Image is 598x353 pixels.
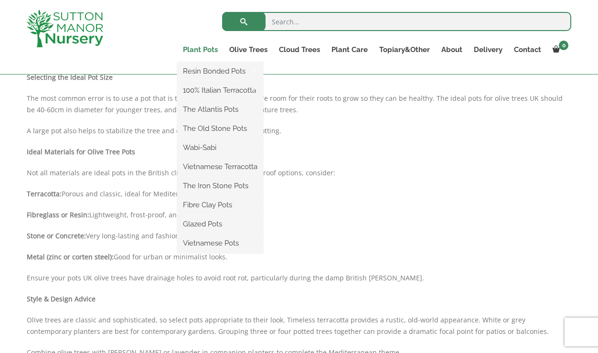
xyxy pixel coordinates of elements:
a: 100% Italian Terracotta [177,83,263,97]
a: Plant Pots [177,43,224,56]
p: Lightweight, frost-proof, and sleek. [27,209,571,221]
strong: Terracotta: [27,189,62,198]
strong: Metal (zinc or corten steel): [27,252,114,261]
strong: Fibreglass or Resin: [27,210,89,219]
p: Ensure your pots UK olive trees have drainage holes to avoid root rot, particularly during the da... [27,272,571,284]
strong: Selecting the Ideal Pot Size [27,73,113,82]
a: Vietnamese Terracotta [177,160,263,174]
p: Olive trees are classic and sophisticated, so select pots appropriate to their look. Timeless ter... [27,314,571,337]
a: 0 [547,43,571,56]
a: Cloud Trees [273,43,326,56]
a: Olive Trees [224,43,273,56]
strong: Style & Design Advice [27,294,96,303]
a: Glazed Pots [177,217,263,231]
p: Not all materials are ideal pots in the British climate. For tough, weatherproof options, consider: [27,167,571,179]
a: The Iron Stone Pots [177,179,263,193]
img: logo [27,10,103,47]
p: Very long-lasting and fashion-forward, but heavy. [27,230,571,242]
strong: Stone or Concrete: [27,231,86,240]
strong: Ideal Materials for Olive Tree Pots [27,147,135,156]
a: Plant Care [326,43,374,56]
p: The most common error is to use a pot that is too small. Olive trees require room for their roots... [27,93,571,116]
p: Good for urban or minimalist looks. [27,251,571,263]
a: Resin Bonded Pots [177,64,263,78]
p: Porous and classic, ideal for Mediterranean look. [27,188,571,200]
a: Delivery [468,43,508,56]
a: Vietnamese Pots [177,236,263,250]
a: The Atlantis Pots [177,102,263,117]
a: Contact [508,43,547,56]
a: The Old Stone Pots [177,121,263,136]
p: A large pot also helps to stabilize the tree and cut down on continual repotting. [27,125,571,137]
span: 0 [559,41,568,50]
a: Topiary&Other [374,43,436,56]
input: Search... [222,12,571,31]
a: About [436,43,468,56]
a: Wabi-Sabi [177,140,263,155]
a: Fibre Clay Pots [177,198,263,212]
